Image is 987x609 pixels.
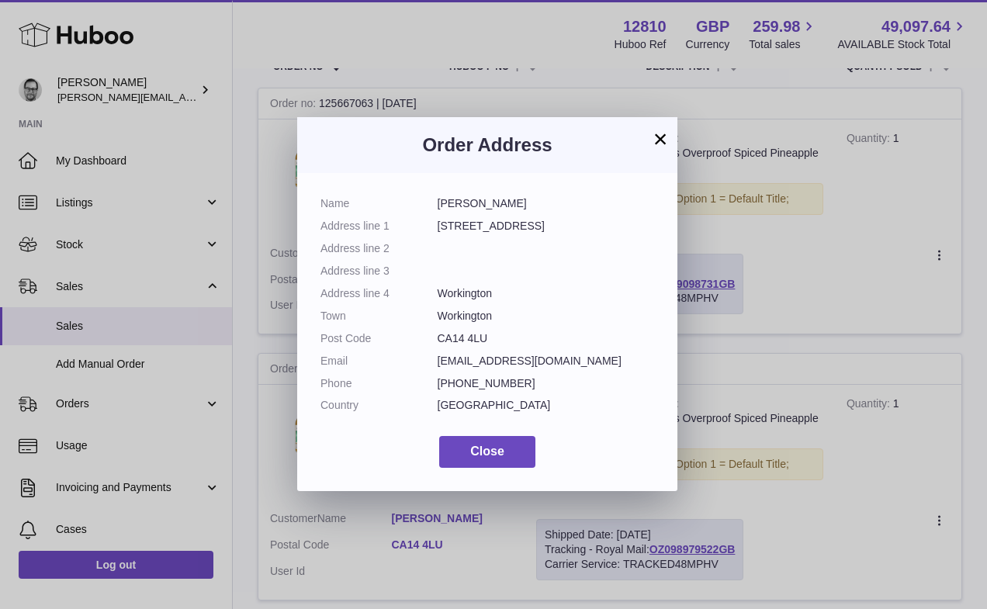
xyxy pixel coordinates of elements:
[438,309,655,324] dd: Workington
[320,219,438,234] dt: Address line 1
[438,219,655,234] dd: [STREET_ADDRESS]
[438,331,655,346] dd: CA14 4LU
[439,436,535,468] button: Close
[438,376,655,391] dd: [PHONE_NUMBER]
[25,40,37,53] img: website_grey.svg
[438,354,655,369] dd: [EMAIL_ADDRESS][DOMAIN_NAME]
[171,99,261,109] div: Keywords by Traffic
[320,196,438,211] dt: Name
[320,241,438,256] dt: Address line 2
[25,25,37,37] img: logo_orange.svg
[320,398,438,413] dt: Country
[438,398,655,413] dd: [GEOGRAPHIC_DATA]
[470,445,504,458] span: Close
[42,98,54,110] img: tab_domain_overview_orange.svg
[40,40,171,53] div: Domain: [DOMAIN_NAME]
[438,196,655,211] dd: [PERSON_NAME]
[320,376,438,391] dt: Phone
[320,354,438,369] dt: Email
[320,286,438,301] dt: Address line 4
[651,130,670,148] button: ×
[438,286,655,301] dd: Workington
[320,331,438,346] dt: Post Code
[320,309,438,324] dt: Town
[320,133,654,157] h3: Order Address
[320,264,438,279] dt: Address line 3
[154,98,167,110] img: tab_keywords_by_traffic_grey.svg
[59,99,139,109] div: Domain Overview
[43,25,76,37] div: v 4.0.25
